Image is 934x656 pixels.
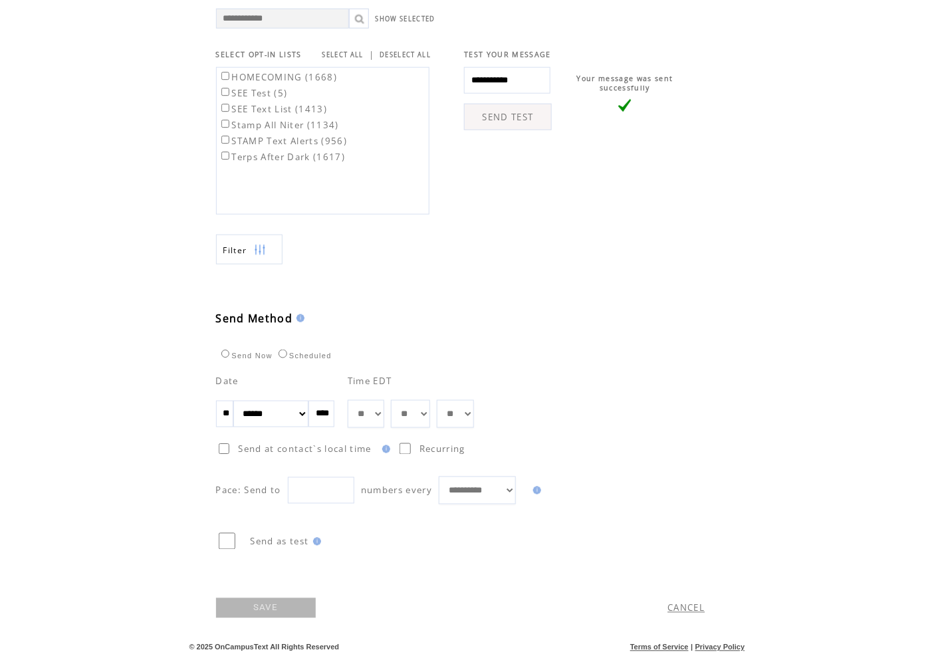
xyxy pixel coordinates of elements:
span: Your message was sent successfully [577,74,673,92]
span: numbers every [361,485,432,496]
span: Send at contact`s local time [238,443,371,455]
span: Pace: Send to [216,485,281,496]
span: SELECT OPT-IN LISTS [216,50,302,59]
span: © 2025 OnCampusText All Rights Reserved [189,643,340,651]
input: SEE Test (5) [221,88,230,96]
label: SEE Test (5) [219,87,288,99]
img: help.gif [309,538,321,546]
img: help.gif [292,314,304,322]
img: help.gif [529,487,541,494]
a: SEND TEST [464,104,552,130]
span: | [369,49,374,60]
span: Recurring [419,443,465,455]
span: Show filters [223,245,247,256]
input: Scheduled [279,350,287,358]
label: SEE Text List (1413) [219,103,328,115]
img: filters.png [254,235,266,265]
input: SEE Text List (1413) [221,104,230,112]
span: Time EDT [348,375,392,387]
label: Stamp All Niter (1134) [219,119,339,131]
input: STAMP Text Alerts (956) [221,136,230,144]
label: STAMP Text Alerts (956) [219,135,348,147]
img: vLarge.png [618,99,632,112]
a: SAVE [216,598,316,618]
span: Date [216,375,239,387]
span: Send as test [251,536,309,548]
label: HOMECOMING (1668) [219,71,338,83]
a: SHOW SELECTED [376,15,435,23]
span: Send Method [216,311,293,326]
a: Privacy Policy [695,643,745,651]
img: help.gif [378,445,390,453]
input: Stamp All Niter (1134) [221,120,230,128]
a: CANCEL [668,602,705,614]
label: Scheduled [275,352,332,360]
span: TEST YOUR MESSAGE [464,50,551,59]
label: Send Now [218,352,273,360]
input: Terps After Dark (1617) [221,152,230,160]
a: SELECT ALL [322,51,364,59]
a: Terms of Service [630,643,689,651]
span: | [691,643,693,651]
label: Terps After Dark (1617) [219,151,346,163]
a: DESELECT ALL [380,51,431,59]
input: HOMECOMING (1668) [221,72,230,80]
input: Send Now [221,350,230,358]
a: Filter [216,235,283,265]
